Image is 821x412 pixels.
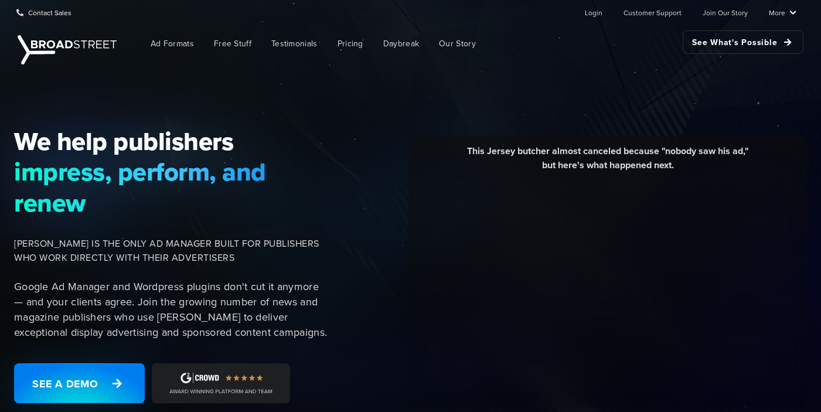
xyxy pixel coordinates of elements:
[205,30,260,57] a: Free Stuff
[374,30,428,57] a: Daybreak
[683,30,803,54] a: See What's Possible
[14,363,145,403] a: See a Demo
[703,1,748,24] a: Join Our Story
[263,30,326,57] a: Testimonials
[624,1,682,24] a: Customer Support
[123,25,803,63] nav: Main
[271,38,318,50] span: Testimonials
[14,237,329,265] span: [PERSON_NAME] IS THE ONLY AD MANAGER BUILT FOR PUBLISHERS WHO WORK DIRECTLY WITH THEIR ADVERTISERS
[769,1,796,24] a: More
[417,181,798,395] iframe: YouTube video player
[151,38,194,50] span: Ad Formats
[14,126,329,156] span: We help publishers
[142,30,203,57] a: Ad Formats
[383,38,419,50] span: Daybreak
[14,156,329,218] span: impress, perform, and renew
[338,38,363,50] span: Pricing
[14,279,329,340] p: Google Ad Manager and Wordpress plugins don't cut it anymore — and your clients agree. Join the g...
[329,30,372,57] a: Pricing
[430,30,485,57] a: Our Story
[16,1,71,24] a: Contact Sales
[214,38,251,50] span: Free Stuff
[585,1,602,24] a: Login
[439,38,476,50] span: Our Story
[417,144,798,181] div: This Jersey butcher almost canceled because "nobody saw his ad," but here's what happened next.
[18,35,117,64] img: Broadstreet | The Ad Manager for Small Publishers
